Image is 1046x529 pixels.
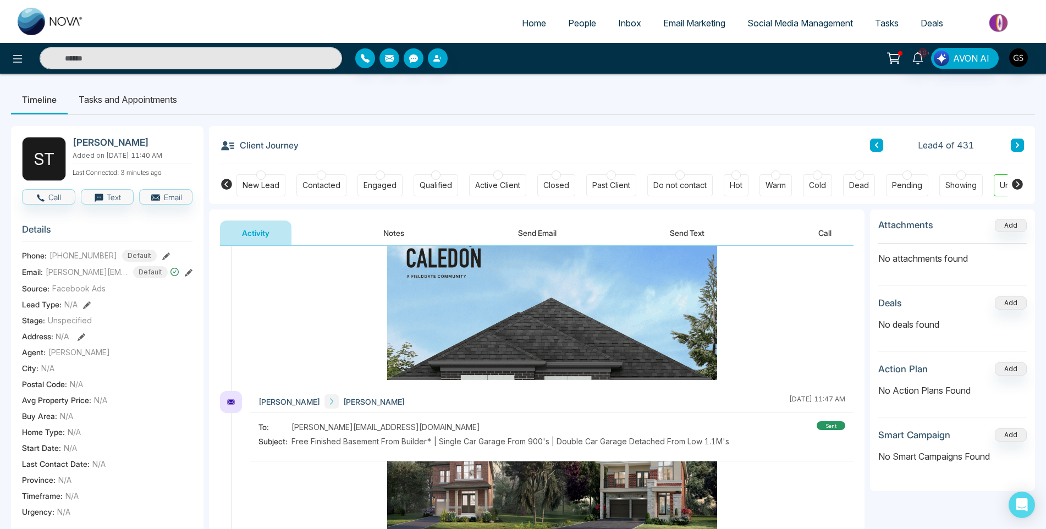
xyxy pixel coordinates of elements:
[22,458,90,470] span: Last Contact Date :
[243,180,279,191] div: New Lead
[921,18,943,29] span: Deals
[878,219,933,230] h3: Attachments
[22,189,75,205] button: Call
[910,13,954,34] a: Deals
[592,180,630,191] div: Past Client
[18,8,84,35] img: Nova CRM Logo
[73,151,192,161] p: Added on [DATE] 11:40 AM
[64,442,77,454] span: N/A
[73,166,192,178] p: Last Connected: 3 minutes ago
[11,85,68,114] li: Timeline
[864,13,910,34] a: Tasks
[46,266,128,278] span: [PERSON_NAME][EMAIL_ADDRESS][DOMAIN_NAME]
[52,283,106,294] span: Facebook Ads
[220,221,291,245] button: Activity
[817,421,845,430] div: sent
[291,436,729,447] span: Free Finished Basement From Builder* | Single Car Garage From 900's | Double Car Garage Detached ...
[258,421,291,433] span: To:
[68,426,81,438] span: N/A
[918,139,974,152] span: Lead 4 of 431
[663,18,725,29] span: Email Marketing
[22,315,45,326] span: Stage:
[995,428,1027,442] button: Add
[960,10,1039,35] img: Market-place.gif
[364,180,397,191] div: Engaged
[122,250,157,262] span: Default
[361,221,426,245] button: Notes
[878,450,1027,463] p: No Smart Campaigns Found
[1000,180,1044,191] div: Unspecified
[22,442,61,454] span: Start Date :
[878,244,1027,265] p: No attachments found
[607,13,652,34] a: Inbox
[878,429,950,440] h3: Smart Campaign
[796,221,854,245] button: Call
[511,13,557,34] a: Home
[522,18,546,29] span: Home
[22,250,47,261] span: Phone:
[22,266,43,278] span: Email:
[878,363,928,374] h3: Action Plan
[875,18,899,29] span: Tasks
[892,180,922,191] div: Pending
[22,224,192,241] h3: Details
[22,394,91,406] span: Avg Property Price :
[995,296,1027,310] button: Add
[41,362,54,374] span: N/A
[995,362,1027,376] button: Add
[995,220,1027,229] span: Add
[22,137,66,181] div: S T
[496,221,579,245] button: Send Email
[58,474,71,486] span: N/A
[68,85,188,114] li: Tasks and Appointments
[22,490,63,502] span: Timeframe :
[878,384,1027,397] p: No Action Plans Found
[49,250,117,261] span: [PHONE_NUMBER]
[22,426,65,438] span: Home Type :
[22,474,56,486] span: Province :
[94,394,107,406] span: N/A
[220,137,299,153] h3: Client Journey
[766,180,786,191] div: Warm
[557,13,607,34] a: People
[22,330,69,342] span: Address:
[568,18,596,29] span: People
[64,299,78,310] span: N/A
[291,421,480,433] span: [PERSON_NAME][EMAIL_ADDRESS][DOMAIN_NAME]
[22,506,54,517] span: Urgency :
[81,189,134,205] button: Text
[905,48,931,67] a: 10+
[809,180,826,191] div: Cold
[22,299,62,310] span: Lead Type:
[1009,48,1028,67] img: User Avatar
[258,436,291,447] span: Subject:
[878,297,902,308] h3: Deals
[878,318,1027,331] p: No deals found
[730,180,742,191] div: Hot
[648,221,726,245] button: Send Text
[57,506,70,517] span: N/A
[918,48,928,58] span: 10+
[60,410,73,422] span: N/A
[302,180,340,191] div: Contacted
[652,13,736,34] a: Email Marketing
[618,18,641,29] span: Inbox
[65,490,79,502] span: N/A
[70,378,83,390] span: N/A
[953,52,989,65] span: AVON AI
[849,180,869,191] div: Dead
[92,458,106,470] span: N/A
[945,180,977,191] div: Showing
[73,137,188,148] h2: [PERSON_NAME]
[22,410,57,422] span: Buy Area :
[56,332,69,341] span: N/A
[48,315,92,326] span: Unspecified
[789,394,845,409] div: [DATE] 11:47 AM
[931,48,999,69] button: AVON AI
[1009,492,1035,518] div: Open Intercom Messenger
[139,189,192,205] button: Email
[258,396,320,407] span: [PERSON_NAME]
[736,13,864,34] a: Social Media Management
[22,346,46,358] span: Agent:
[343,396,405,407] span: [PERSON_NAME]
